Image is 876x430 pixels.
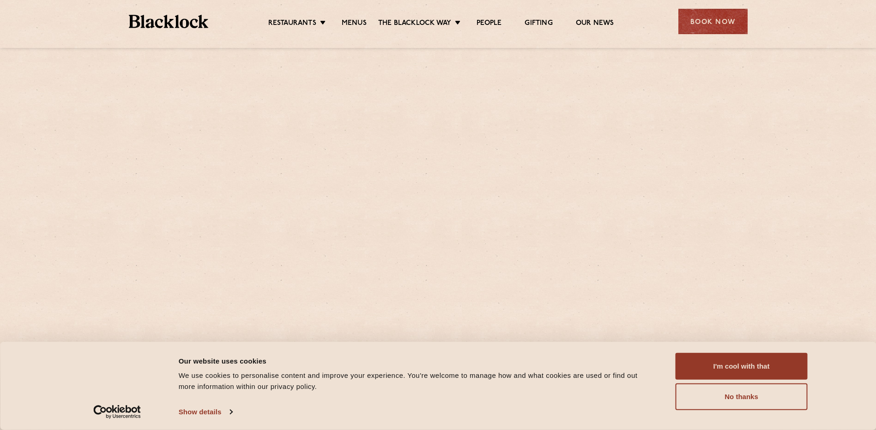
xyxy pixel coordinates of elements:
[576,19,614,29] a: Our News
[678,9,748,34] div: Book Now
[179,405,232,419] a: Show details
[342,19,367,29] a: Menus
[179,370,655,392] div: We use cookies to personalise content and improve your experience. You're welcome to manage how a...
[477,19,501,29] a: People
[525,19,552,29] a: Gifting
[179,355,655,366] div: Our website uses cookies
[77,405,157,419] a: Usercentrics Cookiebot - opens in a new window
[129,15,209,28] img: BL_Textured_Logo-footer-cropped.svg
[676,383,808,410] button: No thanks
[268,19,316,29] a: Restaurants
[676,353,808,380] button: I'm cool with that
[378,19,451,29] a: The Blacklock Way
